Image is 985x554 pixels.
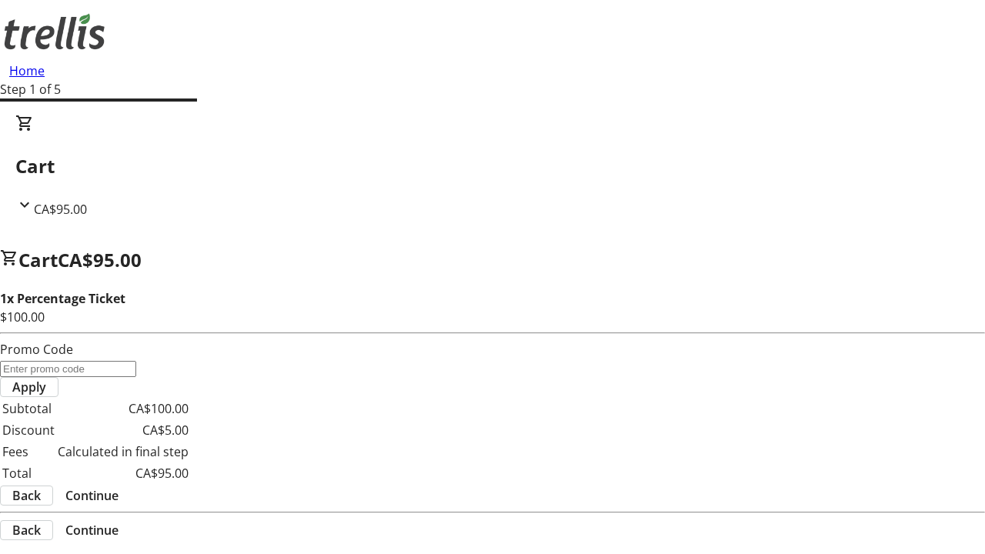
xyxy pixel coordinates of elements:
[34,201,87,218] span: CA$95.00
[57,442,189,462] td: Calculated in final step
[2,442,55,462] td: Fees
[2,463,55,483] td: Total
[2,420,55,440] td: Discount
[53,521,131,539] button: Continue
[65,486,119,505] span: Continue
[15,152,970,180] h2: Cart
[57,399,189,419] td: CA$100.00
[53,486,131,505] button: Continue
[12,486,41,505] span: Back
[57,420,189,440] td: CA$5.00
[12,521,41,539] span: Back
[65,521,119,539] span: Continue
[2,399,55,419] td: Subtotal
[58,247,142,272] span: CA$95.00
[57,463,189,483] td: CA$95.00
[15,114,970,219] div: CartCA$95.00
[12,378,46,396] span: Apply
[18,247,58,272] span: Cart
